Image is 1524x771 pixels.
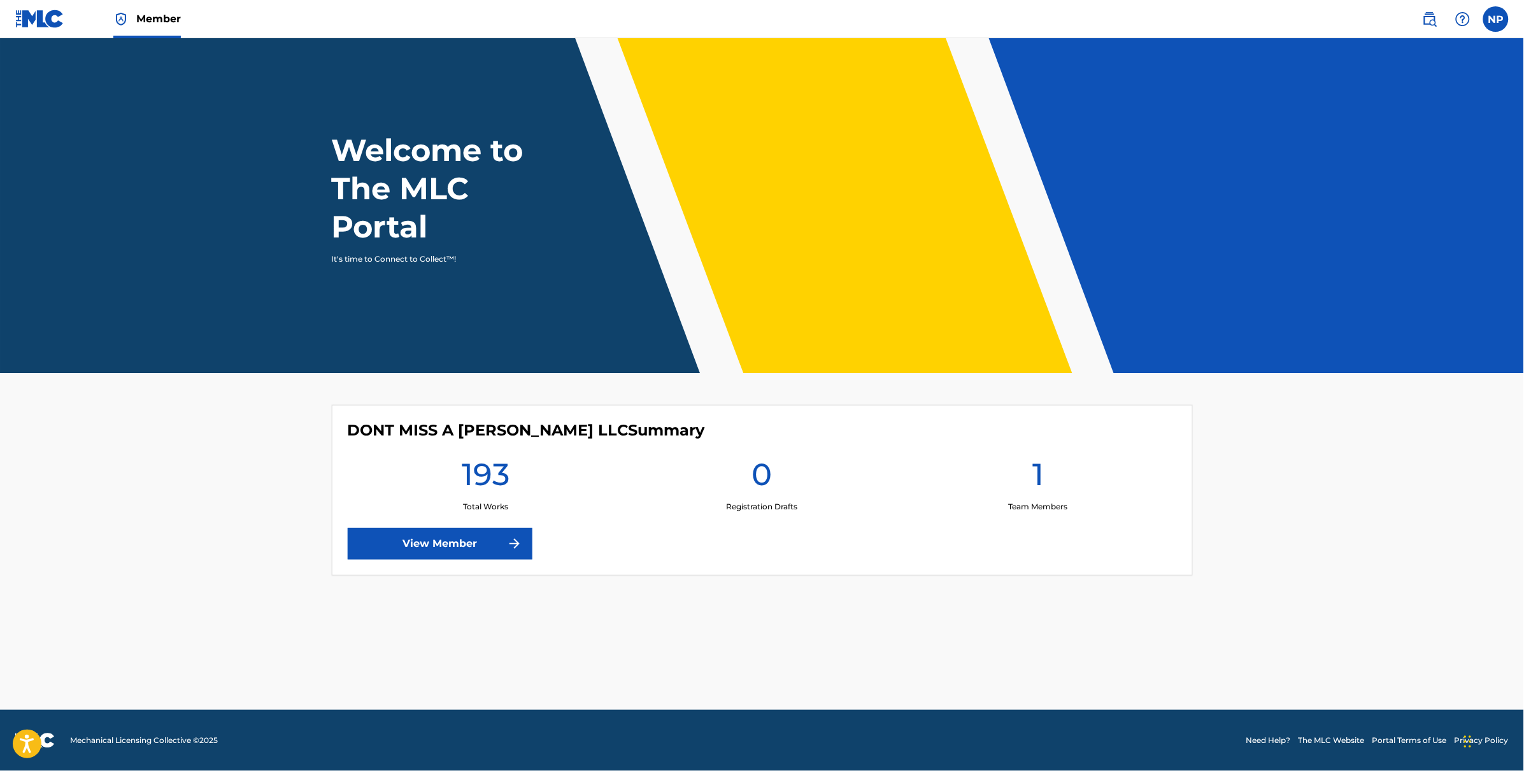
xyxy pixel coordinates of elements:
[1483,6,1509,32] div: User Menu
[70,735,218,746] span: Mechanical Licensing Collective © 2025
[332,253,553,265] p: It's time to Connect to Collect™!
[1032,455,1044,501] h1: 1
[507,536,522,551] img: f7272a7cc735f4ea7f67.svg
[1450,6,1476,32] div: Help
[1422,11,1437,27] img: search
[751,455,772,501] h1: 0
[1460,710,1524,771] iframe: Chat Widget
[1464,723,1472,761] div: Drag
[1455,11,1471,27] img: help
[1246,735,1291,746] a: Need Help?
[15,733,55,748] img: logo
[348,528,532,560] a: View Member
[1009,501,1068,513] p: Team Members
[113,11,129,27] img: Top Rightsholder
[1417,6,1442,32] a: Public Search
[136,11,181,26] span: Member
[726,501,797,513] p: Registration Drafts
[462,455,509,501] h1: 193
[1372,735,1447,746] a: Portal Terms of Use
[348,421,705,440] h4: DONT MISS A PENNY LLC
[463,501,508,513] p: Total Works
[15,10,64,28] img: MLC Logo
[332,131,570,246] h1: Welcome to The MLC Portal
[1299,735,1365,746] a: The MLC Website
[1455,735,1509,746] a: Privacy Policy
